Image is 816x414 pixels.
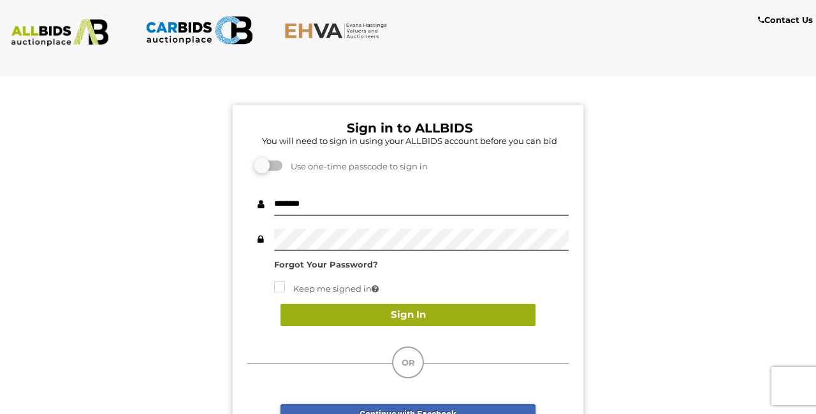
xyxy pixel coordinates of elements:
[347,120,473,136] b: Sign in to ALLBIDS
[6,19,113,46] img: ALLBIDS.com.au
[145,13,253,48] img: CARBIDS.com.au
[280,304,535,326] button: Sign In
[274,259,378,269] a: Forgot Your Password?
[758,13,816,27] a: Contact Us
[392,346,424,378] div: OR
[284,22,392,39] img: EHVA.com.au
[758,15,813,25] b: Contact Us
[251,136,569,145] h5: You will need to sign in using your ALLBIDS account before you can bid
[274,282,379,296] label: Keep me signed in
[284,161,428,171] span: Use one-time passcode to sign in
